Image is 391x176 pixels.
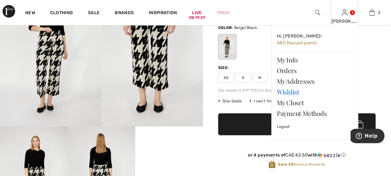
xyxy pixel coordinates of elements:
[218,88,376,93] div: Our model is 5'9"/175 cm and wears a size 6.
[217,9,230,16] a: Prom
[277,97,353,108] a: My Closet
[277,108,353,119] a: Payment Methods
[286,152,308,158] span: CA$ 42.50
[218,73,234,82] span: XS
[218,152,376,158] div: or 4 payments of with
[25,10,35,17] a: New
[277,119,353,134] a: Logout
[351,129,385,145] iframe: Opens a widget where you can find more information
[218,152,376,160] div: or 4 payments ofCA$ 42.50withSezzle Click to learn more about Sezzle
[235,73,251,82] span: S
[115,10,134,17] a: Brands
[315,9,320,16] img: search the website
[357,120,364,128] img: Bag.svg
[218,26,233,30] span: Color:
[88,10,100,17] a: Sale
[342,9,347,16] img: My Info
[269,160,276,169] img: Avenue Rewards
[278,162,294,167] strong: Earn 30
[249,98,289,104] div: I can't find my size
[277,76,353,87] a: My Addresses
[189,15,205,21] div: 08:19:01
[135,127,203,160] video: Your browser does not support the video tag.
[378,10,380,15] span: 2
[218,98,242,104] span: Size Guide
[370,9,375,16] img: My Bag
[359,9,386,16] a: 2
[318,152,341,158] img: Sezzle
[252,73,268,82] span: M
[50,10,73,17] a: Clothing
[277,33,321,39] span: Hi, [PERSON_NAME]!
[149,10,177,17] span: Inspiration
[218,65,230,71] div: Size:
[219,35,236,59] div: Beige/Black
[277,87,353,97] a: Wishlist
[342,9,347,15] a: Sign In
[277,65,353,76] a: Orders
[218,113,376,135] button: Add to Bag
[277,31,353,49] a: Hi, [PERSON_NAME]! 480 Reward points
[3,5,15,18] img: 1ère Avenue
[277,40,317,46] span: 480 Reward points
[234,26,257,30] span: Beige/Black
[192,9,202,16] a: Live08:19:01
[331,18,358,25] div: [PERSON_NAME]
[277,54,353,65] a: My Info
[278,162,325,167] span: Avenue Rewards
